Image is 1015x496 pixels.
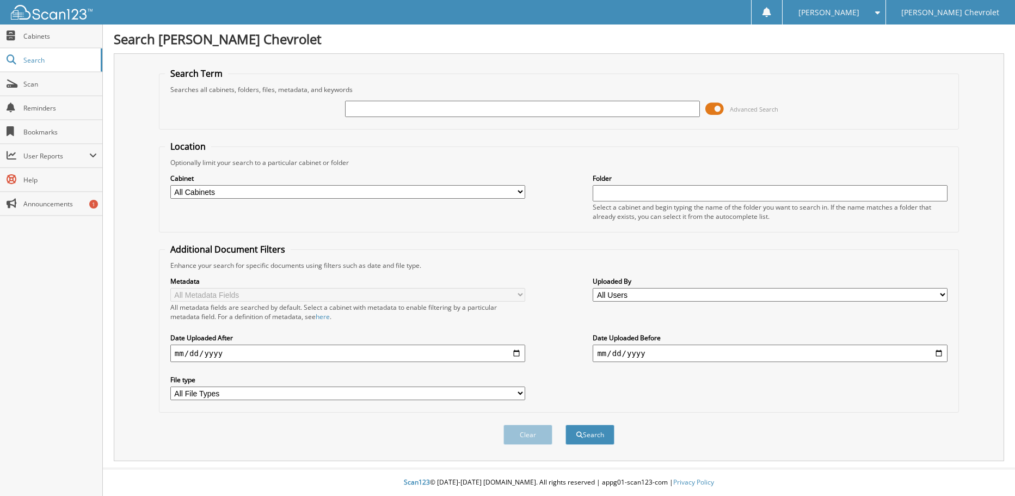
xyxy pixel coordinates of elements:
img: scan123-logo-white.svg [11,5,93,20]
span: Scan123 [404,477,430,487]
label: Date Uploaded After [170,333,525,342]
input: start [170,345,525,362]
span: User Reports [23,151,89,161]
div: 1 [89,200,98,209]
legend: Additional Document Filters [165,243,291,255]
span: Search [23,56,95,65]
input: end [593,345,948,362]
div: © [DATE]-[DATE] [DOMAIN_NAME]. All rights reserved | appg01-scan123-com | [103,469,1015,496]
span: [PERSON_NAME] [798,9,859,16]
span: Bookmarks [23,127,97,137]
h1: Search [PERSON_NAME] Chevrolet [114,30,1004,48]
a: here [316,312,330,321]
span: Scan [23,79,97,89]
div: All metadata fields are searched by default. Select a cabinet with metadata to enable filtering b... [170,303,525,321]
a: Privacy Policy [673,477,714,487]
div: Optionally limit your search to a particular cabinet or folder [165,158,953,167]
label: Date Uploaded Before [593,333,948,342]
button: Clear [503,425,552,445]
span: Help [23,175,97,185]
span: Announcements [23,199,97,209]
label: Uploaded By [593,277,948,286]
span: [PERSON_NAME] Chevrolet [901,9,999,16]
label: File type [170,375,525,384]
legend: Location [165,140,211,152]
label: Folder [593,174,948,183]
label: Cabinet [170,174,525,183]
legend: Search Term [165,68,228,79]
span: Advanced Search [730,105,778,113]
div: Enhance your search for specific documents using filters such as date and file type. [165,261,953,270]
button: Search [565,425,614,445]
div: Select a cabinet and begin typing the name of the folder you want to search in. If the name match... [593,203,948,221]
label: Metadata [170,277,525,286]
span: Reminders [23,103,97,113]
div: Searches all cabinets, folders, files, metadata, and keywords [165,85,953,94]
span: Cabinets [23,32,97,41]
